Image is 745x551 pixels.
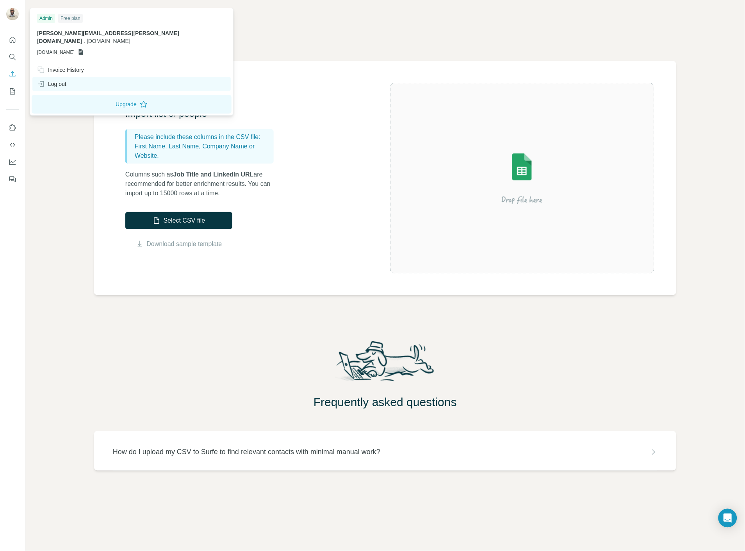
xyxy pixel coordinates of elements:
button: Use Surfe on LinkedIn [6,121,19,135]
button: My lists [6,84,19,98]
button: Feedback [6,172,19,186]
img: Avatar [6,8,19,20]
img: Surfe Mascot Illustration [329,339,442,389]
button: Use Surfe API [6,138,19,152]
span: . [84,38,85,44]
p: How do I upload my CSV to Surfe to find relevant contacts with minimal manual work? [113,447,380,458]
span: [DOMAIN_NAME] [87,38,130,44]
p: Please include these columns in the CSV file: [135,132,271,142]
div: Invoice History [37,66,84,74]
button: Quick start [6,33,19,47]
button: Upgrade [32,95,232,114]
button: Dashboard [6,155,19,169]
div: Admin [37,14,55,23]
div: Open Intercom Messenger [718,509,737,528]
span: Job Title and LinkedIn URL [173,171,254,178]
p: Columns such as are recommended for better enrichment results. You can import up to 15000 rows at... [125,170,282,198]
div: Free plan [58,14,83,23]
button: Select CSV file [125,212,232,229]
button: Enrich CSV [6,67,19,81]
a: Download sample template [147,239,222,249]
p: First Name, Last Name, Company Name or Website. [135,142,271,160]
button: Download sample template [125,239,232,249]
button: Search [6,50,19,64]
span: [PERSON_NAME][EMAIL_ADDRESS][PERSON_NAME][DOMAIN_NAME] [37,30,179,44]
div: Log out [37,80,66,88]
img: Surfe Illustration - Drop file here or select below [452,131,592,225]
span: [DOMAIN_NAME] [37,49,75,56]
h2: Frequently asked questions [25,395,745,409]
